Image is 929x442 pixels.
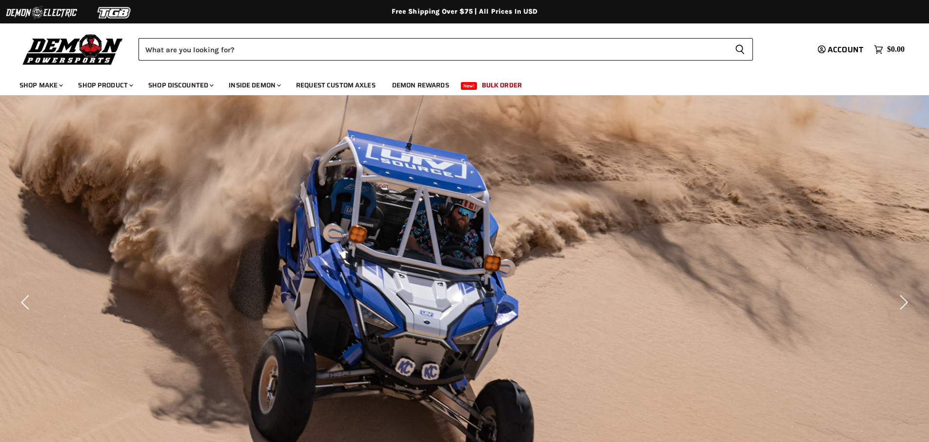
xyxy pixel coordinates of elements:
a: Shop Product [71,75,139,95]
input: Search [138,38,727,61]
a: Request Custom Axles [289,75,383,95]
form: Product [138,38,753,61]
div: Free Shipping Over $75 | All Prices In USD [75,7,855,16]
a: Shop Discounted [141,75,219,95]
img: TGB Logo 2 [78,3,151,22]
button: Next [892,293,912,312]
ul: Main menu [12,71,902,95]
a: Shop Make [12,75,69,95]
span: $0.00 [887,45,905,54]
a: Demon Rewards [385,75,456,95]
a: Account [813,45,869,54]
img: Demon Electric Logo 2 [5,3,78,22]
img: Demon Powersports [20,32,126,66]
span: New! [461,82,477,90]
button: Search [727,38,753,61]
span: Account [828,43,863,56]
a: Inside Demon [221,75,287,95]
a: Bulk Order [474,75,529,95]
button: Previous [17,293,37,312]
a: $0.00 [869,42,909,57]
